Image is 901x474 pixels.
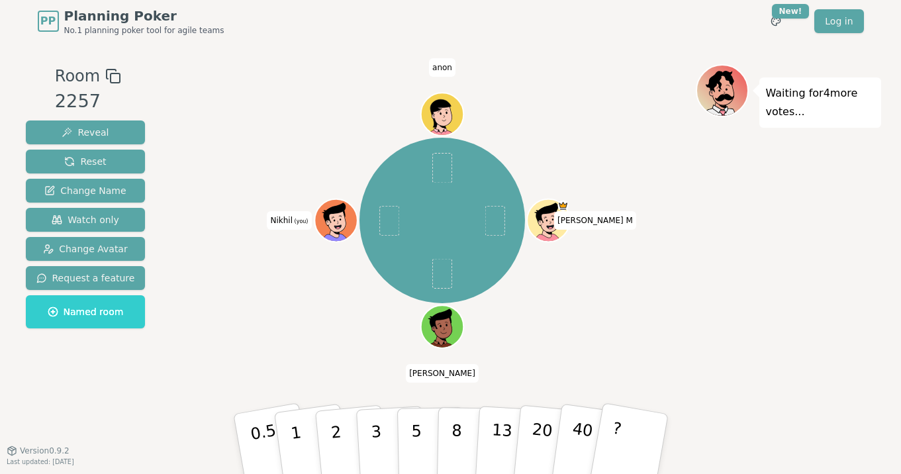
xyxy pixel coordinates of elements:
span: (you) [293,218,308,224]
a: Log in [814,9,863,33]
span: Last updated: [DATE] [7,458,74,465]
span: Version 0.9.2 [20,446,70,456]
button: Change Name [26,179,146,203]
button: New! [764,9,788,33]
span: Request a feature [36,271,135,285]
button: Version0.9.2 [7,446,70,456]
button: Named room [26,295,146,328]
span: Reveal [62,126,109,139]
span: Thilak M is the host [558,201,569,211]
span: Change Name [44,184,126,197]
button: Watch only [26,208,146,232]
div: New! [772,4,810,19]
span: Watch only [52,213,119,226]
span: Click to change your name [267,211,311,230]
span: Click to change your name [554,211,636,230]
span: Reset [64,155,106,168]
button: Reset [26,150,146,173]
span: Change Avatar [43,242,128,256]
span: Named room [48,305,124,318]
a: PPPlanning PokerNo.1 planning poker tool for agile teams [38,7,224,36]
button: Change Avatar [26,237,146,261]
button: Click to change your avatar [316,201,356,241]
span: No.1 planning poker tool for agile teams [64,25,224,36]
div: 2257 [55,88,121,115]
button: Request a feature [26,266,146,290]
span: Click to change your name [429,58,455,77]
span: PP [40,13,56,29]
span: Planning Poker [64,7,224,25]
p: Waiting for 4 more votes... [766,84,875,121]
span: Click to change your name [406,364,479,383]
span: Room [55,64,100,88]
button: Reveal [26,120,146,144]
